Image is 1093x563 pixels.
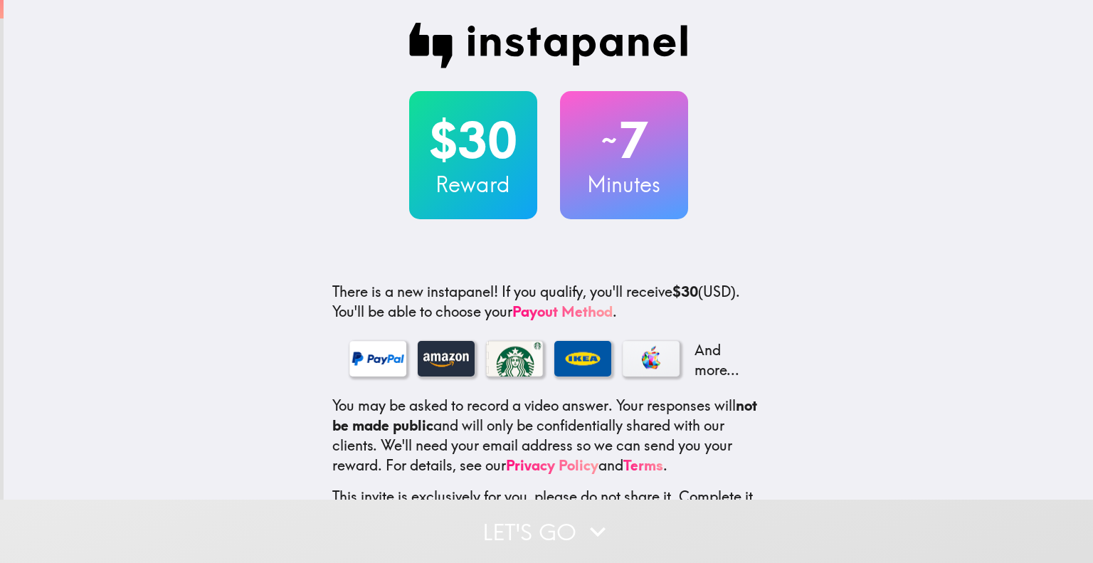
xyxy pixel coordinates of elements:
a: Payout Method [512,302,613,320]
a: Privacy Policy [506,456,598,474]
p: And more... [691,340,748,380]
span: ~ [599,119,619,162]
span: There is a new instapanel! [332,283,498,300]
p: This invite is exclusively for you, please do not share it. Complete it soon because spots are li... [332,487,765,527]
button: Español [332,242,402,270]
div: Español [355,246,396,266]
p: You may be asked to record a video answer. Your responses will and will only be confidentially sh... [332,396,765,475]
b: not be made public [332,396,757,434]
img: Instapanel [409,23,688,68]
h3: Reward [409,169,537,199]
a: Terms [623,456,663,474]
p: If you qualify, you'll receive (USD) . You'll be able to choose your . [332,282,765,322]
h2: 7 [560,111,688,169]
h2: $30 [409,111,537,169]
h3: Minutes [560,169,688,199]
b: $30 [672,283,698,300]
